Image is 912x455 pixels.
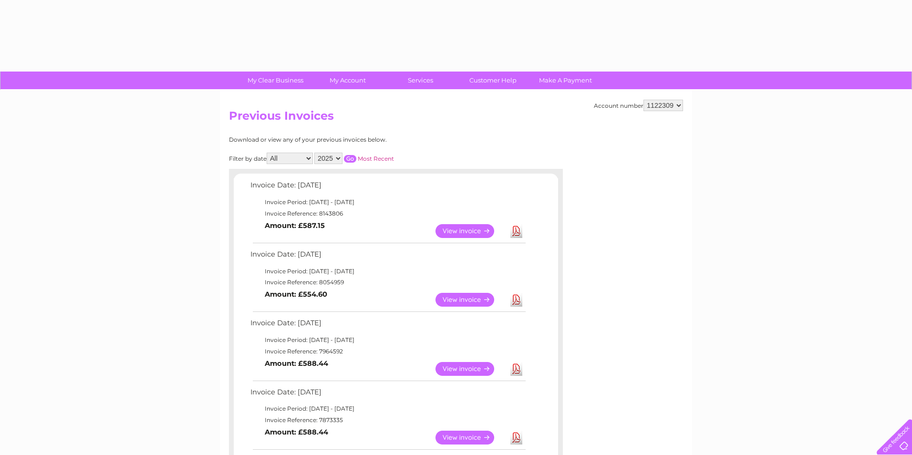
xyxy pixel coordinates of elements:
a: Download [510,293,522,307]
a: Download [510,362,522,376]
td: Invoice Date: [DATE] [248,386,527,403]
td: Invoice Period: [DATE] - [DATE] [248,196,527,208]
h2: Previous Invoices [229,109,683,127]
a: View [435,431,506,445]
a: View [435,362,506,376]
div: Account number [594,100,683,111]
a: View [435,293,506,307]
td: Invoice Date: [DATE] [248,248,527,266]
td: Invoice Date: [DATE] [248,317,527,334]
td: Invoice Period: [DATE] - [DATE] [248,334,527,346]
div: Download or view any of your previous invoices below. [229,136,479,143]
a: Download [510,224,522,238]
a: Customer Help [454,72,532,89]
td: Invoice Period: [DATE] - [DATE] [248,266,527,277]
b: Amount: £588.44 [265,359,328,368]
a: Make A Payment [526,72,605,89]
a: View [435,224,506,238]
a: Download [510,431,522,445]
td: Invoice Reference: 7873335 [248,414,527,426]
b: Amount: £588.44 [265,428,328,436]
div: Filter by date [229,153,479,164]
b: Amount: £554.60 [265,290,327,299]
a: Services [381,72,460,89]
td: Invoice Reference: 7964592 [248,346,527,357]
a: My Account [309,72,387,89]
a: Most Recent [358,155,394,162]
td: Invoice Reference: 8143806 [248,208,527,219]
a: My Clear Business [236,72,315,89]
b: Amount: £587.15 [265,221,325,230]
td: Invoice Reference: 8054959 [248,277,527,288]
td: Invoice Date: [DATE] [248,179,527,196]
td: Invoice Period: [DATE] - [DATE] [248,403,527,414]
